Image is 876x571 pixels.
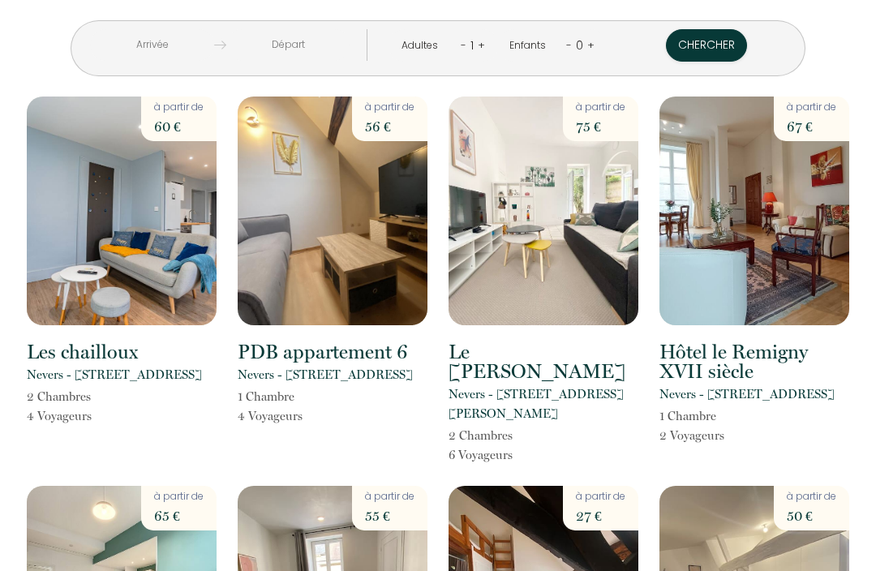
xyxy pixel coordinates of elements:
p: 2 Chambre [449,426,513,445]
img: rental-image [659,97,849,325]
h2: PDB appartement 6 [238,342,408,362]
h2: Le [PERSON_NAME] [449,342,638,381]
span: s [508,448,513,462]
a: + [587,37,595,53]
p: 2 Voyageur [659,426,724,445]
p: 6 Voyageur [449,445,513,465]
p: Nevers - [STREET_ADDRESS] [238,365,413,384]
p: Nevers - [STREET_ADDRESS] [27,365,202,384]
div: Adultes [401,38,444,54]
h2: Les chailloux [27,342,138,362]
div: 0 [572,32,587,58]
span: s [87,409,92,423]
p: à partir de [787,489,836,504]
div: 1 [466,32,478,58]
p: 1 Chambre [238,387,303,406]
p: 75 € [576,115,625,138]
a: - [461,37,466,53]
img: guests [214,39,226,51]
div: Enfants [509,38,552,54]
h2: Hôtel le Remigny XVII siècle [659,342,849,381]
p: 50 € [787,504,836,527]
p: à partir de [576,489,625,504]
p: 27 € [576,504,625,527]
span: s [86,389,91,404]
p: à partir de [154,489,204,504]
p: 4 Voyageur [238,406,303,426]
p: Nevers - [STREET_ADDRESS] [659,384,835,404]
p: Nevers - [STREET_ADDRESS][PERSON_NAME] [449,384,638,423]
p: 55 € [365,504,414,527]
p: 56 € [365,115,414,138]
span: s [508,428,513,443]
a: - [566,37,572,53]
p: 4 Voyageur [27,406,92,426]
img: rental-image [238,97,427,325]
p: à partir de [154,100,204,115]
p: 2 Chambre [27,387,92,406]
img: rental-image [27,97,217,325]
input: Arrivée [90,29,214,61]
a: + [478,37,485,53]
p: à partir de [365,489,414,504]
p: à partir de [365,100,414,115]
input: Départ [226,29,350,61]
p: à partir de [576,100,625,115]
button: Chercher [666,29,747,62]
p: 1 Chambre [659,406,724,426]
img: rental-image [449,97,638,325]
p: à partir de [787,100,836,115]
span: s [298,409,303,423]
p: 60 € [154,115,204,138]
p: 67 € [787,115,836,138]
p: 65 € [154,504,204,527]
span: s [719,428,724,443]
